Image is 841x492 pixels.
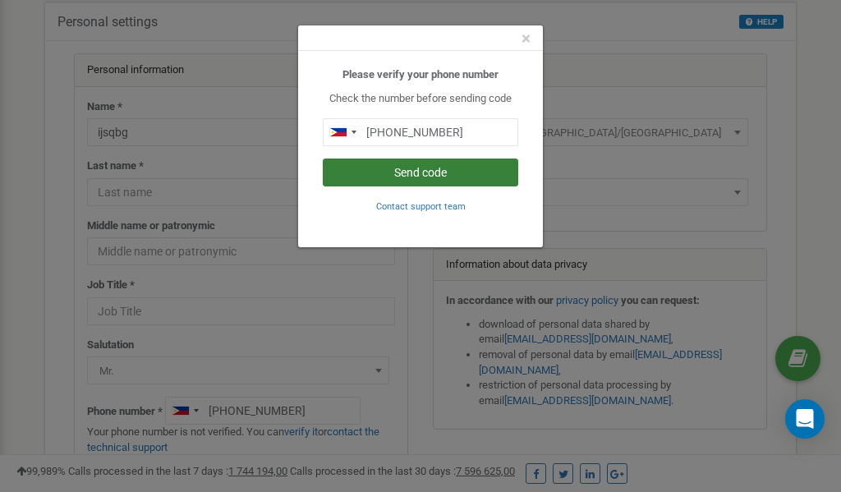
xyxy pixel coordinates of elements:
[342,68,499,80] b: Please verify your phone number
[376,201,466,212] small: Contact support team
[785,399,825,439] div: Open Intercom Messenger
[323,91,518,107] p: Check the number before sending code
[522,30,531,48] button: Close
[323,118,518,146] input: 0905 123 4567
[324,119,361,145] div: Telephone country code
[323,159,518,186] button: Send code
[376,200,466,212] a: Contact support team
[522,29,531,48] span: ×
